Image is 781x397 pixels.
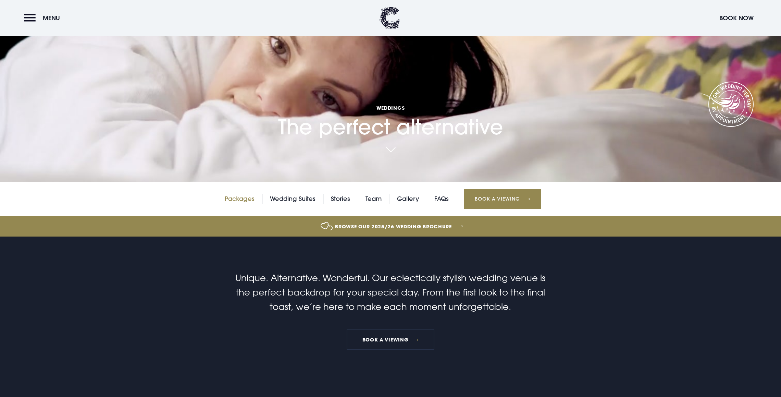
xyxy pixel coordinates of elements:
[225,194,255,204] a: Packages
[464,189,541,209] a: Book a Viewing
[380,7,400,29] img: Clandeboye Lodge
[716,11,757,25] button: Book Now
[43,14,60,22] span: Menu
[347,329,434,350] a: Book a viewing
[278,56,503,139] h1: The perfect alternative
[365,194,382,204] a: Team
[397,194,419,204] a: Gallery
[331,194,350,204] a: Stories
[278,105,503,111] span: Weddings
[270,194,315,204] a: Wedding Suites
[227,271,554,314] p: Unique. Alternative. Wonderful. Our eclectically stylish wedding venue is the perfect backdrop fo...
[434,194,449,204] a: FAQs
[24,11,63,25] button: Menu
